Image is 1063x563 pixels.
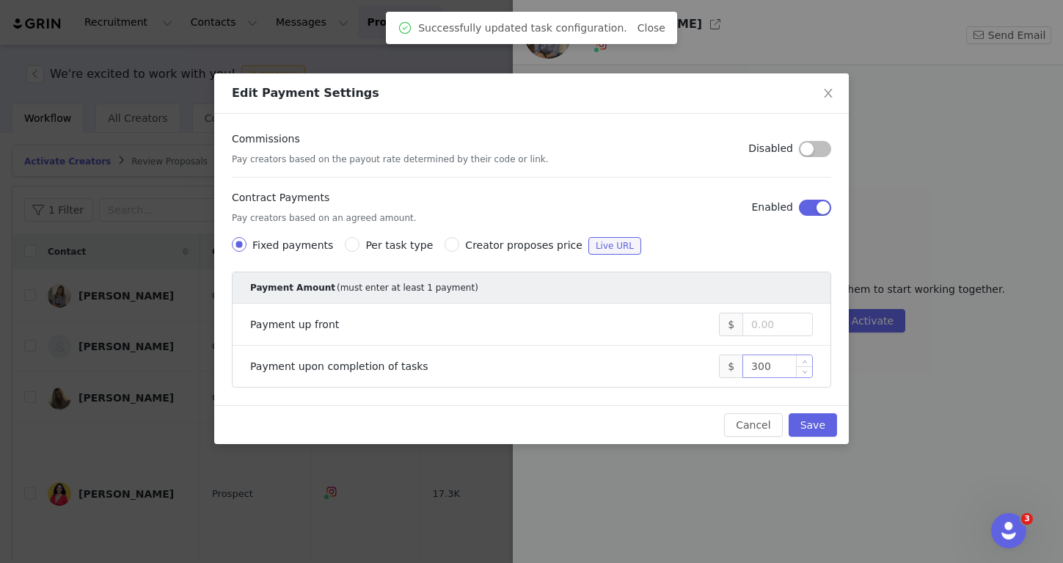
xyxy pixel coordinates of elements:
[418,21,627,36] span: Successfully updated task configuration.
[743,355,812,377] input: 0.00
[743,313,812,335] input: 0.00
[751,200,793,215] h4: Enabled
[803,359,808,364] i: icon: up
[991,513,1026,548] iframe: Intercom live chat
[803,370,808,375] i: icon: down
[789,413,837,437] button: Save
[638,22,665,34] a: Close
[724,413,782,437] button: Cancel
[822,87,834,99] i: icon: close
[252,239,333,251] span: Fixed payments
[337,281,478,294] div: (must enter at least 1 payment)
[365,239,433,251] span: Per task type
[797,355,812,366] span: Increase Value
[1021,513,1033,525] span: 3
[250,359,719,374] div: Payment upon completion of tasks
[797,366,812,377] span: Decrease Value
[232,86,379,100] span: Edit Payment Settings
[748,141,793,156] h4: Disabled
[232,153,549,166] h5: Pay creators based on the payout rate determined by their code or link.
[232,131,549,147] h4: Commissions
[250,281,335,294] div: Payment Amount
[719,313,742,336] span: $
[232,211,417,225] h5: Pay creators based on an agreed amount.
[808,73,849,115] button: Close
[719,355,742,378] span: $
[232,190,417,206] h4: Contract Payments
[588,237,641,255] span: Live URL
[250,317,719,333] div: Payment up front
[465,239,582,251] span: Creator proposes price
